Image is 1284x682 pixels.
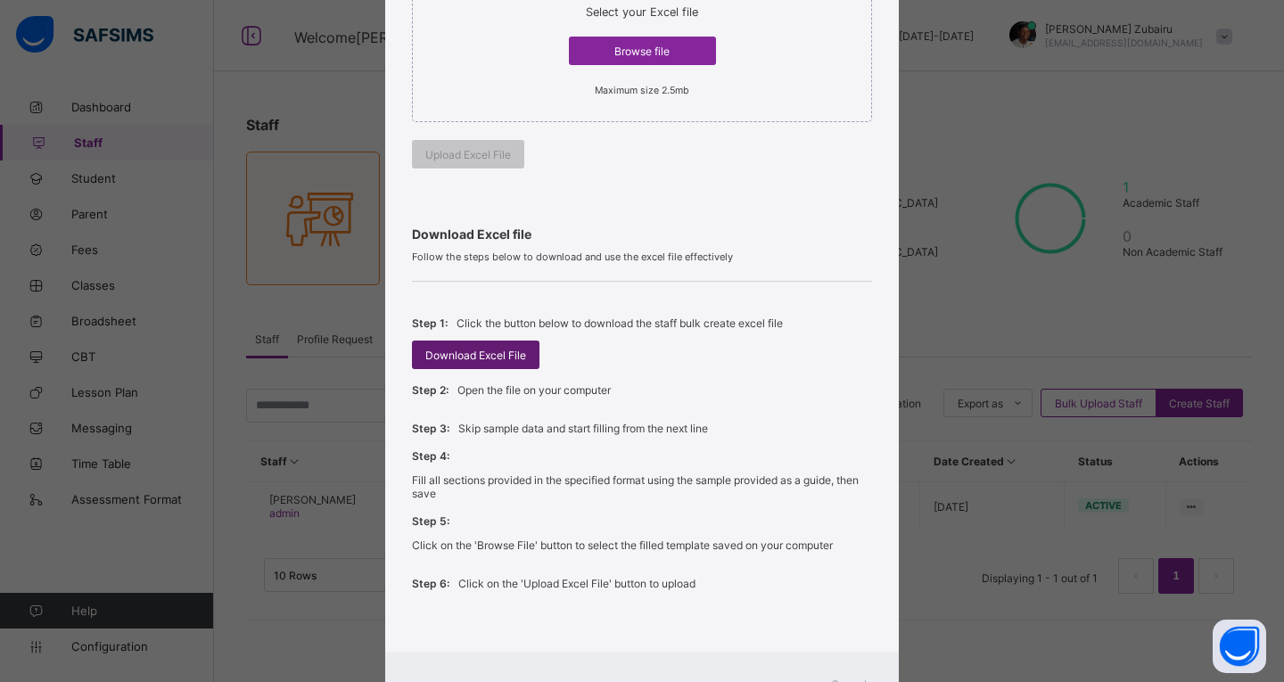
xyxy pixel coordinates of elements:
span: Step 5: [412,514,449,528]
small: Maximum size 2.5mb [595,85,689,96]
button: Open asap [1213,620,1266,673]
span: Upload Excel File [425,148,511,161]
span: Step 2: [412,383,449,397]
p: Open the file on your computer [457,383,611,397]
span: Download Excel File [425,349,526,362]
span: Step 4: [412,449,449,463]
span: Step 6: [412,577,449,590]
p: Click on the 'Upload Excel File' button to upload [458,577,695,590]
span: Follow the steps below to download and use the excel file effectively [412,251,872,263]
span: Download Excel file [412,226,872,242]
p: Fill all sections provided in the specified format using the sample provided as a guide, then save [412,473,872,500]
p: Click on the 'Browse File' button to select the filled template saved on your computer [412,538,833,552]
span: Select your Excel file [586,5,698,19]
p: Click the button below to download the staff bulk create excel file [457,316,783,330]
span: Browse file [582,45,703,58]
p: Skip sample data and start filling from the next line [458,422,708,435]
span: Step 1: [412,316,448,330]
span: Step 3: [412,422,449,435]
